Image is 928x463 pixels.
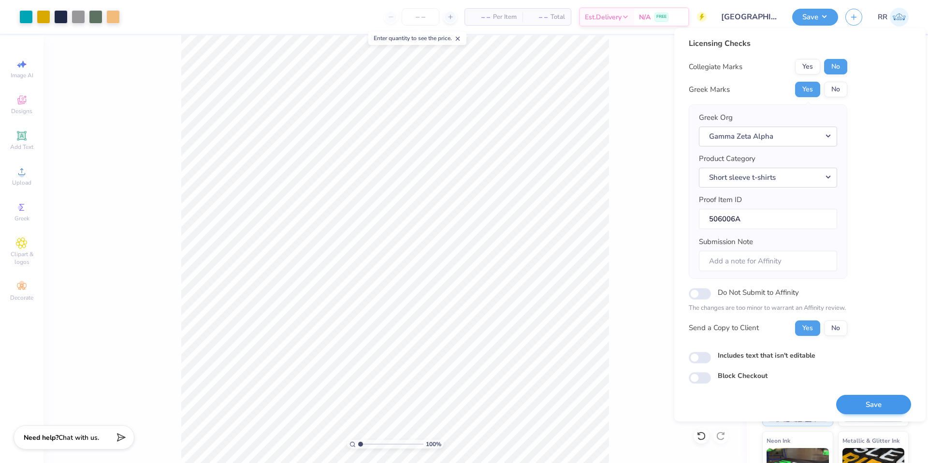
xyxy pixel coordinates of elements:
[699,112,733,123] label: Greek Org
[718,350,815,361] label: Includes text that isn't editable
[426,440,441,449] span: 100 %
[699,194,742,205] label: Proof Item ID
[5,250,39,266] span: Clipart & logos
[699,153,755,164] label: Product Category
[842,435,899,446] span: Metallic & Glitter Ink
[24,433,58,442] strong: Need help?
[795,59,820,74] button: Yes
[689,84,730,95] div: Greek Marks
[689,61,742,72] div: Collegiate Marks
[890,8,909,27] img: Rigil Kent Ricardo
[639,12,651,22] span: N/A
[699,251,837,272] input: Add a note for Affinity
[699,127,837,146] button: Gamma Zeta Alpha
[689,304,847,313] p: The changes are too minor to warrant an Affinity review.
[714,7,785,27] input: Untitled Design
[824,82,847,97] button: No
[656,14,667,20] span: FREE
[471,12,490,22] span: – –
[718,286,799,299] label: Do Not Submit to Affinity
[585,12,622,22] span: Est. Delivery
[58,433,99,442] span: Chat with us.
[878,12,887,23] span: RR
[689,322,759,333] div: Send a Copy to Client
[792,9,838,26] button: Save
[14,215,29,222] span: Greek
[368,31,466,45] div: Enter quantity to see the price.
[689,38,847,49] div: Licensing Checks
[699,236,753,247] label: Submission Note
[11,72,33,79] span: Image AI
[767,435,790,446] span: Neon Ink
[836,395,911,415] button: Save
[10,143,33,151] span: Add Text
[878,8,909,27] a: RR
[551,12,565,22] span: Total
[12,179,31,187] span: Upload
[528,12,548,22] span: – –
[795,82,820,97] button: Yes
[824,59,847,74] button: No
[493,12,517,22] span: Per Item
[402,8,439,26] input: – –
[718,371,768,381] label: Block Checkout
[795,320,820,336] button: Yes
[10,294,33,302] span: Decorate
[824,320,847,336] button: No
[11,107,32,115] span: Designs
[699,168,837,188] button: Short sleeve t-shirts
